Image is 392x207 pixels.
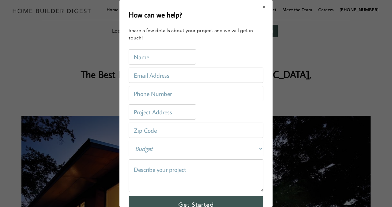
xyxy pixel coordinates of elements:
iframe: Drift Widget Chat Controller [274,163,385,200]
input: Name [129,49,196,65]
div: Share a few details about your project and we will get in touch! [129,27,263,42]
input: Project Address [129,104,196,120]
input: Phone Number [129,86,263,101]
button: Close modal [256,1,273,13]
input: Zip Code [129,123,263,138]
h2: How can we help? [129,9,182,20]
input: Email Address [129,68,263,83]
